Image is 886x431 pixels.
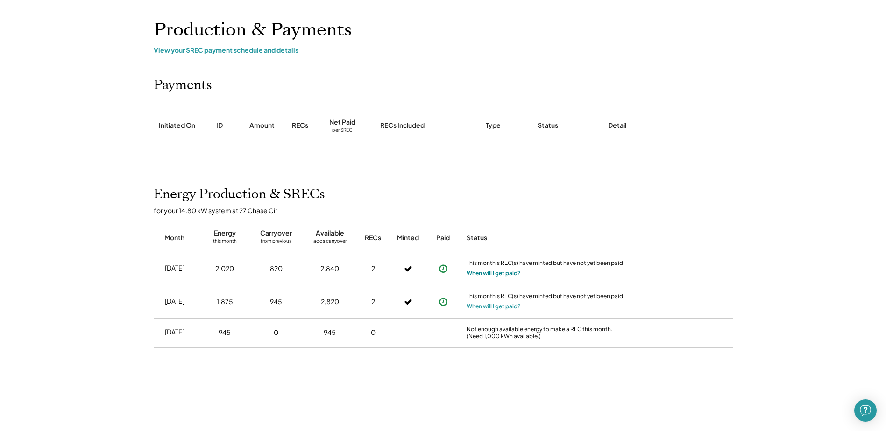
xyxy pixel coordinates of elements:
div: RECs [365,233,381,243]
div: 820 [270,264,283,273]
div: 0 [274,328,278,337]
div: Energy [214,229,236,238]
div: 2,840 [320,264,339,273]
h1: Production & Payments [154,19,733,41]
div: 2 [371,264,375,273]
h2: Payments [154,77,212,93]
div: This month's REC(s) have minted but have not yet been paid. [467,292,625,302]
button: When will I get paid? [467,302,521,311]
div: 2,820 [321,297,339,306]
div: 2 [371,297,375,306]
div: Open Intercom Messenger [854,399,877,422]
h2: Energy Production & SRECs [154,187,325,202]
div: View your SREC payment schedule and details [154,46,733,54]
div: Net Paid [329,118,355,127]
button: Payment approved, but not yet initiated. [436,295,450,309]
div: This month's REC(s) have minted but have not yet been paid. [467,259,625,269]
button: When will I get paid? [467,269,521,278]
div: 2,020 [215,264,234,273]
div: Type [486,121,501,130]
div: [DATE] [165,297,184,306]
div: for your 14.80 kW system at 27 Chase Cir [154,206,742,215]
button: Payment approved, but not yet initiated. [436,262,450,276]
div: Month [164,233,184,243]
div: [DATE] [165,327,184,337]
div: Carryover [260,229,292,238]
div: RECs Included [380,121,425,130]
div: ID [216,121,223,130]
div: adds carryover [313,238,347,247]
div: 945 [219,328,231,337]
div: Paid [436,233,450,243]
div: Initiated On [159,121,195,130]
div: Available [316,229,344,238]
div: from previous [261,238,291,247]
div: 945 [270,297,282,306]
div: Not enough available energy to make a REC this month. (Need 1,000 kWh available.) [467,326,625,340]
div: 945 [324,328,336,337]
div: RECs [292,121,308,130]
div: Status [538,121,558,130]
div: Status [467,233,625,243]
div: Minted [397,233,419,243]
div: this month [213,238,237,247]
div: [DATE] [165,264,184,273]
div: Detail [608,121,626,130]
div: per SREC [332,127,353,134]
div: 0 [371,328,376,337]
div: 1,875 [217,297,233,306]
div: Amount [249,121,275,130]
